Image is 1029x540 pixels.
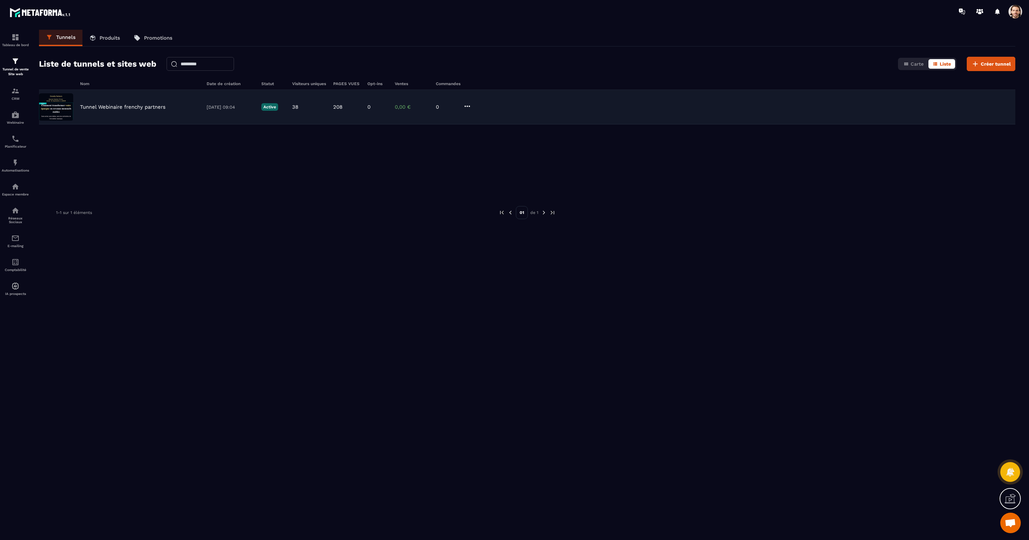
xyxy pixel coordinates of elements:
img: image [39,93,73,121]
h6: Ventes [395,81,429,86]
a: Tunnels [39,30,82,46]
p: 0 [436,104,456,110]
p: Automatisations [2,168,29,172]
a: automationsautomationsWebinaire [2,106,29,130]
p: Produits [100,35,120,41]
h2: Liste de tunnels et sites web [39,57,156,71]
img: accountant [11,258,19,266]
img: automations [11,282,19,290]
p: Espace membre [2,192,29,196]
img: next [541,210,547,216]
a: formationformationTunnel de vente Site web [2,52,29,82]
h6: Statut [261,81,285,86]
p: Active [261,103,278,111]
p: 208 [333,104,342,110]
img: email [11,234,19,242]
img: next [549,210,556,216]
p: Comptabilité [2,268,29,272]
img: scheduler [11,135,19,143]
h6: Nom [80,81,200,86]
span: Carte [911,61,924,67]
h6: PAGES VUES [333,81,361,86]
p: Tunnel Webinaire frenchy partners [80,104,166,110]
p: Tunnel de vente Site web [2,67,29,77]
p: Tunnels [56,34,76,40]
button: Créer tunnel [967,57,1015,71]
img: formation [11,87,19,95]
a: automationsautomationsEspace membre [2,177,29,201]
h6: Commandes [436,81,460,86]
a: social-networksocial-networkRéseaux Sociaux [2,201,29,229]
p: 38 [292,104,298,110]
img: social-network [11,206,19,215]
a: Promotions [127,30,179,46]
h6: Date de création [207,81,255,86]
p: de 1 [530,210,538,215]
img: prev [507,210,513,216]
h6: Visiteurs uniques [292,81,326,86]
p: Webinaire [2,121,29,124]
img: automations [11,183,19,191]
p: Tableau de bord [2,43,29,47]
p: 01 [516,206,528,219]
img: logo [10,6,71,18]
a: automationsautomationsAutomatisations [2,153,29,177]
p: Promotions [144,35,172,41]
button: Carte [899,59,928,69]
p: CRM [2,97,29,100]
p: [DATE] 09:04 [207,105,255,110]
p: Réseaux Sociaux [2,216,29,224]
a: Mở cuộc trò chuyện [1000,513,1021,533]
a: accountantaccountantComptabilité [2,253,29,277]
p: E-mailing [2,244,29,248]
p: IA prospects [2,292,29,296]
button: Liste [928,59,955,69]
img: automations [11,159,19,167]
p: 0 [367,104,370,110]
a: schedulerschedulerPlanificateur [2,130,29,153]
a: formationformationCRM [2,82,29,106]
span: Liste [940,61,951,67]
a: Produits [82,30,127,46]
img: formation [11,57,19,65]
img: formation [11,33,19,41]
h6: Opt-ins [367,81,388,86]
a: formationformationTableau de bord [2,28,29,52]
a: emailemailE-mailing [2,229,29,253]
p: 0,00 € [395,104,429,110]
p: Planificateur [2,145,29,148]
p: 1-1 sur 1 éléments [56,210,92,215]
span: Créer tunnel [981,60,1011,67]
img: prev [499,210,505,216]
img: automations [11,111,19,119]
